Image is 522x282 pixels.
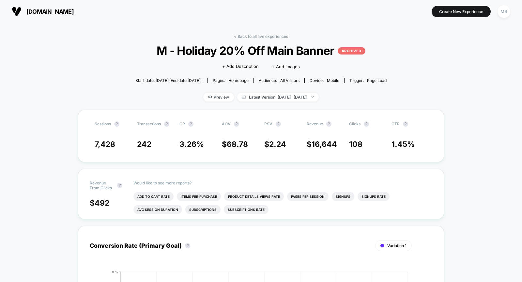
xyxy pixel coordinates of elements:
[338,47,365,55] p: ARCHIVED
[349,140,362,149] span: 108
[224,192,284,201] li: Product Details Views Rate
[114,121,119,127] button: ?
[148,44,374,57] span: M - Holiday 20% Off Main Banner
[203,93,234,102] span: Preview
[432,6,491,17] button: Create New Experience
[312,140,337,149] span: 16,644
[112,270,118,274] tspan: 8 %
[280,78,299,83] span: All Visitors
[222,140,248,149] span: $
[177,192,221,201] li: Items Per Purchase
[498,5,510,18] div: MB
[213,78,249,83] div: Pages:
[179,121,185,126] span: CR
[133,205,182,214] li: Avg Session Duration
[312,96,314,98] img: end
[391,121,400,126] span: CTR
[496,5,512,18] button: MB
[332,192,354,201] li: Signups
[242,95,246,99] img: calendar
[224,205,269,214] li: Subscriptions Rate
[133,192,174,201] li: Add To Cart Rate
[367,78,387,83] span: Page Load
[12,7,22,16] img: Visually logo
[26,8,74,15] span: [DOMAIN_NAME]
[307,121,323,126] span: Revenue
[95,198,109,208] span: 492
[222,121,231,126] span: AOV
[403,121,408,127] button: ?
[304,78,344,83] span: Device:
[117,183,122,188] button: ?
[137,121,161,126] span: Transactions
[10,6,76,17] button: [DOMAIN_NAME]
[269,140,286,149] span: 2.24
[185,205,221,214] li: Subscriptions
[133,180,432,185] p: Would like to see more reports?
[276,121,281,127] button: ?
[185,243,190,248] button: ?
[90,180,114,190] span: Revenue From Clicks
[164,121,169,127] button: ?
[234,34,288,39] a: < Back to all live experiences
[179,140,204,149] span: 3.26 %
[137,140,151,149] span: 242
[188,121,193,127] button: ?
[90,198,109,208] span: $
[259,78,299,83] div: Audience:
[237,93,319,102] span: Latest Version: [DATE] - [DATE]
[228,78,249,83] span: homepage
[391,140,415,149] span: 1.45 %
[234,121,239,127] button: ?
[272,64,300,69] span: + Add Images
[358,192,390,201] li: Signups Rate
[364,121,369,127] button: ?
[327,78,339,83] span: mobile
[227,140,248,149] span: 68.78
[135,78,202,83] span: Start date: [DATE] (End date [DATE])
[264,140,286,149] span: $
[264,121,272,126] span: PSV
[95,140,115,149] span: 7,428
[222,63,259,70] span: + Add Description
[349,121,361,126] span: Clicks
[307,140,337,149] span: $
[95,121,111,126] span: Sessions
[326,121,331,127] button: ?
[287,192,329,201] li: Pages Per Session
[387,243,407,248] span: Variation 1
[349,78,387,83] div: Trigger:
